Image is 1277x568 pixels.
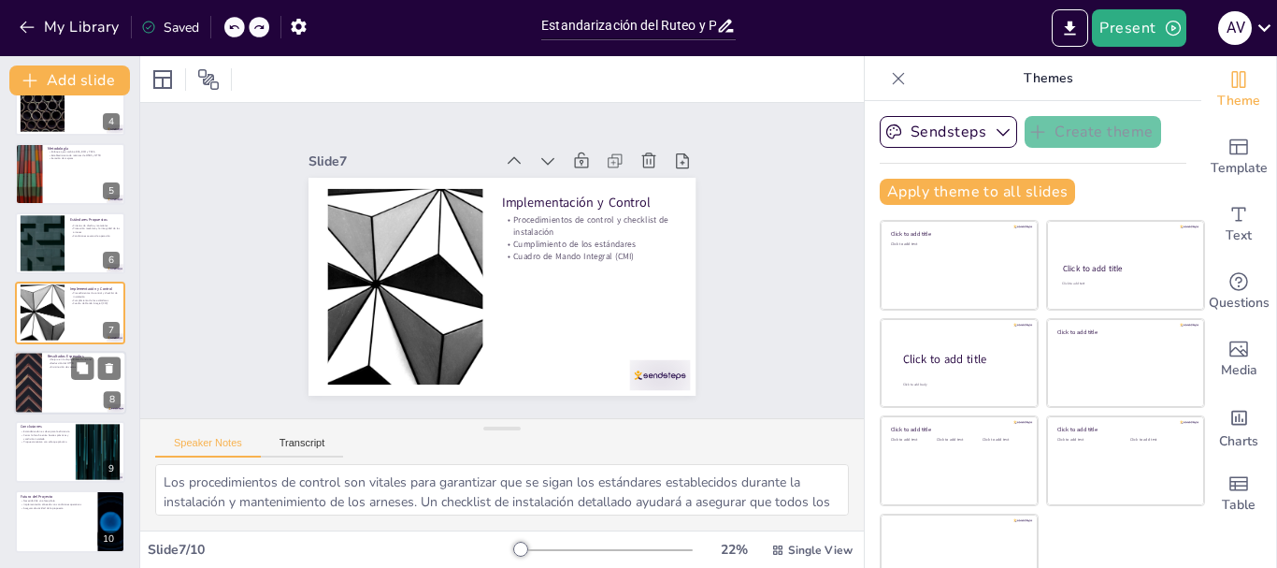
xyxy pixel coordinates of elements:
p: Conclusiones [21,424,70,430]
div: 22 % [711,541,756,559]
p: Propuesta teórica con enfoque práctico [21,441,70,444]
button: Create theme [1025,116,1161,148]
p: Enfoque que combina RCA, RCM y PDCA [48,150,120,153]
span: Table [1222,495,1255,516]
span: Text [1226,226,1252,246]
div: Click to add text [1062,282,1186,286]
p: Implementación alineada con condiciones operativas [21,502,93,506]
div: Click to add text [1130,438,1189,443]
div: Add images, graphics, shapes or video [1201,326,1276,393]
textarea: Los procedimientos de control son vitales para garantizar que se sigan los estándares establecido... [155,464,849,516]
div: Add charts and graphs [1201,393,1276,460]
p: Themes [913,56,1183,101]
div: Click to add title [1063,263,1187,274]
button: Sendsteps [880,116,1017,148]
p: Implementación y Control [70,286,120,292]
span: Position [197,68,220,91]
button: A V [1218,9,1252,47]
span: Template [1211,158,1268,179]
button: Add slide [9,66,130,95]
p: Iteración de mejoras [48,156,120,160]
div: 9 [15,421,125,483]
input: Insert title [541,12,716,39]
p: Cumplimiento de los estándares [381,125,494,273]
div: Click to add body [903,383,1021,387]
button: Duplicate Slide [71,357,93,379]
div: Click to add title [891,426,1025,433]
div: 4 [103,113,120,130]
p: Disminución de costos operativos [48,365,121,369]
div: Click to add title [1057,426,1191,433]
div: Slide 7 [419,321,542,482]
div: 7 [15,282,125,343]
div: 4 [15,73,125,135]
p: Criterios de diseño y materiales [70,224,120,227]
div: Click to add text [1057,438,1116,443]
div: A V [1218,11,1252,45]
div: Add text boxes [1201,191,1276,258]
p: Cuadro de Mando Integral (CMI) [391,119,503,267]
div: Layout [148,65,178,95]
div: Click to add text [983,438,1025,443]
p: Mejora en la disponibilidad funcional [48,358,121,362]
p: Metodología [48,145,120,151]
p: Condiciones severas de operación [70,234,120,238]
button: Apply theme to all slides [880,179,1075,205]
p: Estándares Propuestos [70,217,120,223]
div: 8 [14,351,126,415]
button: Export to PowerPoint [1052,9,1088,47]
div: Saved [141,19,199,36]
div: Click to add text [937,438,979,443]
p: Resultados Esperados [48,354,121,359]
p: Cumplimiento de los estándares [70,299,120,303]
div: Click to add text [891,242,1025,247]
span: Single View [788,543,853,558]
button: Delete Slide [98,357,121,379]
span: Questions [1209,293,1270,313]
div: 7 [103,322,120,339]
button: My Library [14,12,127,42]
div: 5 [15,143,125,205]
div: Add a table [1201,460,1276,528]
div: Click to add title [891,230,1025,238]
div: 6 [15,212,125,274]
p: Necesidad de una fase piloto [21,499,93,502]
p: Cerrar la brecha entre buenas prácticas y condición instalada [21,433,70,440]
p: Asegurar efectividad de la propuesta [21,505,93,509]
div: Slide 7 / 10 [148,541,513,559]
button: Transcript [261,437,344,458]
p: Reducción del MTTR [48,361,121,365]
div: Change the overall theme [1201,56,1276,124]
p: Procedimientos de control y checklist de instalación [362,133,483,288]
div: Click to add text [891,438,933,443]
div: Click to add title [1057,328,1191,335]
p: Implementación y Control [345,149,462,300]
div: Add ready made slides [1201,124,1276,191]
span: Charts [1219,431,1258,452]
button: Present [1092,9,1185,47]
div: Get real-time input from your audience [1201,258,1276,326]
div: 10 [15,490,125,552]
span: Media [1221,360,1257,381]
p: Cuadro de Mando Integral (CMI) [70,302,120,306]
div: 10 [97,531,120,547]
div: 8 [104,391,121,408]
div: 5 [103,182,120,199]
p: Procedimientos de control y checklist de instalación [70,292,120,299]
div: 6 [103,252,120,269]
span: Theme [1217,91,1260,111]
p: Protección mecánica y la integridad de los arneses [70,227,120,234]
p: Estandarización es clave para la eficiencia [21,430,70,434]
div: Click to add title [903,352,1023,368]
div: 9 [103,460,120,477]
p: Establecimiento de métricas de MTBF y MTTR [48,153,120,157]
p: Futuro del Proyecto [21,493,93,499]
button: Speaker Notes [155,437,261,458]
